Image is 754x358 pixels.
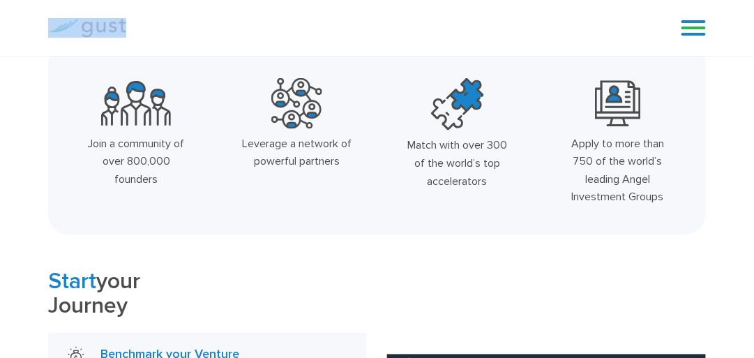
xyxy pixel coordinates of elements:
[48,19,126,38] img: Gust Logo
[48,269,96,295] span: Start
[101,78,171,129] img: Community Founders
[241,135,352,170] div: Leverage a network of powerful partners
[595,78,641,129] img: Leading Angel Investment
[80,135,192,188] div: Join a community of over 800,000 founders
[48,270,366,319] h2: your Journey
[402,136,513,190] div: Match with over 300 of the world’s top accelerators
[271,78,322,129] img: Powerful Partners
[562,135,674,206] div: Apply to more than 750 of the world’s leading Angel Investment Groups
[431,78,484,131] img: Top Accelerators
